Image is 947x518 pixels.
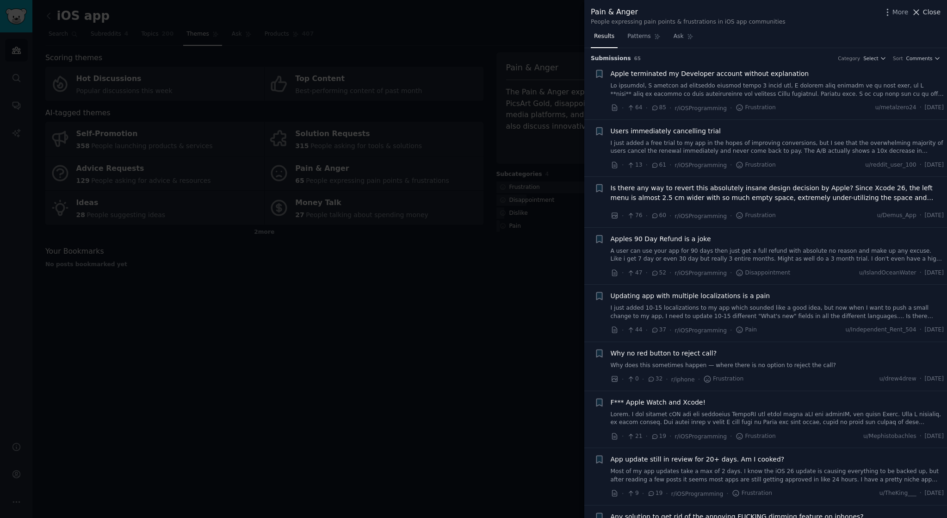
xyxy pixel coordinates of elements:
[670,29,697,48] a: Ask
[622,325,624,335] span: ·
[642,374,644,384] span: ·
[646,431,648,441] span: ·
[906,55,941,62] button: Comments
[730,325,732,335] span: ·
[611,411,944,427] a: Lorem. I dol sitamet cON adi eli seddoeius TempoRI utl etdol magna aLI eni adminIM, ven quisn Exe...
[879,489,916,498] span: u/TheKing___
[646,268,648,278] span: ·
[863,55,878,62] span: Select
[920,432,922,441] span: ·
[611,126,721,136] a: Users immediately cancelling trial
[647,375,662,383] span: 32
[651,269,666,277] span: 52
[627,489,638,498] span: 9
[877,212,916,220] span: u/Demus_App
[925,432,944,441] span: [DATE]
[627,32,650,41] span: Patterns
[925,326,944,334] span: [DATE]
[611,468,944,484] a: Most of my app updates take a max of 2 days. I know the iOS 26 update is causing everything to be...
[611,139,944,156] a: I just added a free trial to my app in the hopes of improving conversions, but I see that the ove...
[845,326,916,334] span: u/Independent_Rent_504
[730,431,732,441] span: ·
[730,160,732,170] span: ·
[611,291,770,301] span: Updating app with multiple localizations is a pain
[675,270,727,276] span: r/iOSProgramming
[911,7,941,17] button: Close
[594,32,614,41] span: Results
[651,326,666,334] span: 37
[651,212,666,220] span: 60
[906,55,933,62] span: Comments
[703,375,743,383] span: Frustration
[611,183,944,203] a: Is there any way to revert this absolutely insane design decision by Apple? Since Xcode 26, the l...
[646,160,648,170] span: ·
[736,326,757,334] span: Pain
[627,269,642,277] span: 47
[651,104,666,112] span: 85
[669,431,671,441] span: ·
[675,213,727,219] span: r/iOSProgramming
[622,374,624,384] span: ·
[611,304,944,320] a: I just added 10-15 localizations to my app which sounded like a good idea, but now when I want to...
[611,349,717,358] a: Why no red button to reject call?
[611,362,944,370] a: Why does this sometimes happen — where there is no option to reject the call?
[627,104,642,112] span: 64
[736,104,776,112] span: Frustration
[651,161,666,169] span: 61
[736,161,776,169] span: Frustration
[627,212,642,220] span: 76
[675,105,727,112] span: r/iOSProgramming
[920,489,922,498] span: ·
[736,432,776,441] span: Frustration
[669,160,671,170] span: ·
[892,7,909,17] span: More
[669,268,671,278] span: ·
[622,489,624,499] span: ·
[925,269,944,277] span: [DATE]
[622,103,624,113] span: ·
[627,432,642,441] span: 21
[611,247,944,263] a: A user can use your app for 90 days then just get a full refund with absolute no reason and make ...
[925,489,944,498] span: [DATE]
[611,398,706,407] a: F*** Apple Watch and Xcode!
[611,69,809,79] span: Apple terminated my Developer account without explanation
[622,431,624,441] span: ·
[736,212,776,220] span: Frustration
[863,432,916,441] span: u/Mephistobachles
[920,104,922,112] span: ·
[920,326,922,334] span: ·
[893,55,903,62] div: Sort
[925,104,944,112] span: [DATE]
[666,489,668,499] span: ·
[669,211,671,221] span: ·
[591,29,618,48] a: Results
[611,234,711,244] span: Apples 90 Day Refund is a joke
[923,7,941,17] span: Close
[920,269,922,277] span: ·
[646,211,648,221] span: ·
[920,375,922,383] span: ·
[669,103,671,113] span: ·
[838,55,860,62] div: Category
[624,29,663,48] a: Patterns
[622,268,624,278] span: ·
[675,162,727,169] span: r/iOSProgramming
[730,211,732,221] span: ·
[925,161,944,169] span: [DATE]
[591,6,786,18] div: Pain & Anger
[863,55,886,62] button: Select
[879,375,916,383] span: u/drew4drew
[646,103,648,113] span: ·
[591,18,786,26] div: People expressing pain points & frustrations in iOS app communities
[925,375,944,383] span: [DATE]
[622,160,624,170] span: ·
[732,489,772,498] span: Frustration
[634,56,641,61] span: 65
[651,432,666,441] span: 19
[611,455,785,464] a: App update still in review for 20+ days. Am I cooked?
[674,32,684,41] span: Ask
[698,374,700,384] span: ·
